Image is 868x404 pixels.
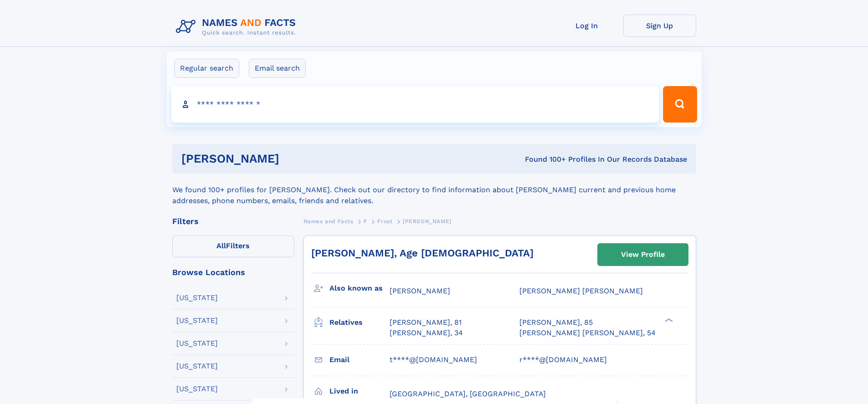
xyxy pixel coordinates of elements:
label: Email search [249,59,306,78]
div: [US_STATE] [176,385,218,393]
div: Browse Locations [172,268,294,276]
a: [PERSON_NAME], 85 [519,317,593,327]
label: Filters [172,235,294,257]
label: Regular search [174,59,239,78]
div: [US_STATE] [176,294,218,302]
span: Frost [377,218,392,225]
button: Search Button [663,86,697,123]
a: Sign Up [623,15,696,37]
img: Logo Names and Facts [172,15,303,39]
h1: [PERSON_NAME] [181,153,402,164]
a: F [364,215,367,227]
a: View Profile [598,244,688,266]
div: [US_STATE] [176,317,218,324]
h3: Email [329,352,390,368]
a: [PERSON_NAME], 34 [390,328,463,338]
span: All [216,241,226,250]
span: [GEOGRAPHIC_DATA], [GEOGRAPHIC_DATA] [390,389,546,398]
div: Filters [172,217,294,225]
h3: Also known as [329,281,390,296]
a: [PERSON_NAME], 81 [390,317,462,327]
a: [PERSON_NAME] [PERSON_NAME], 54 [519,328,656,338]
span: [PERSON_NAME] [403,218,452,225]
span: [PERSON_NAME] [PERSON_NAME] [519,286,643,295]
a: Frost [377,215,392,227]
a: Log In [550,15,623,37]
h3: Relatives [329,315,390,330]
h3: Lived in [329,384,390,399]
div: ❯ [663,317,673,323]
span: F [364,218,367,225]
div: [US_STATE] [176,340,218,347]
a: [PERSON_NAME], Age [DEMOGRAPHIC_DATA] [311,247,534,259]
input: search input [171,86,659,123]
a: Names and Facts [303,215,354,227]
div: Found 100+ Profiles In Our Records Database [402,154,687,164]
div: We found 100+ profiles for [PERSON_NAME]. Check out our directory to find information about [PERS... [172,174,696,206]
div: View Profile [621,244,665,265]
div: [US_STATE] [176,363,218,370]
span: [PERSON_NAME] [390,286,450,295]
